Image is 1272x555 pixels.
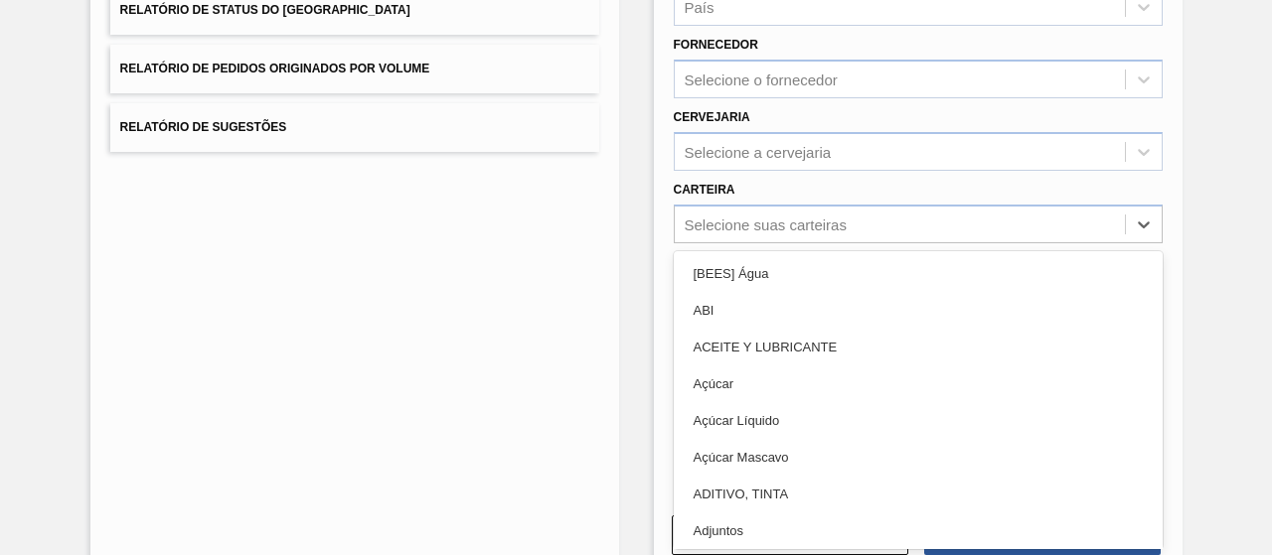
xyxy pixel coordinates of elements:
div: Selecione o fornecedor [685,71,838,88]
div: Açúcar Mascavo [674,439,1163,476]
div: Selecione suas carteiras [685,215,847,232]
button: Relatório de Sugestões [110,103,599,152]
div: ACEITE Y LUBRICANTE [674,329,1163,365]
button: Limpar [672,515,908,555]
div: Selecione a cervejaria [685,143,832,160]
div: ABI [674,292,1163,329]
span: Relatório de Sugestões [120,120,287,134]
span: Relatório de Pedidos Originados por Volume [120,62,430,75]
div: Adjuntos [674,512,1163,549]
label: Carteira [674,183,735,197]
div: Açúcar [674,365,1163,402]
div: [BEES] Água [674,255,1163,292]
div: Açúcar Líquido [674,402,1163,439]
button: Relatório de Pedidos Originados por Volume [110,45,599,93]
div: ADITIVO, TINTA [674,476,1163,512]
label: Fornecedor [674,38,758,52]
label: Cervejaria [674,110,750,124]
span: Relatório de Status do [GEOGRAPHIC_DATA] [120,3,410,17]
